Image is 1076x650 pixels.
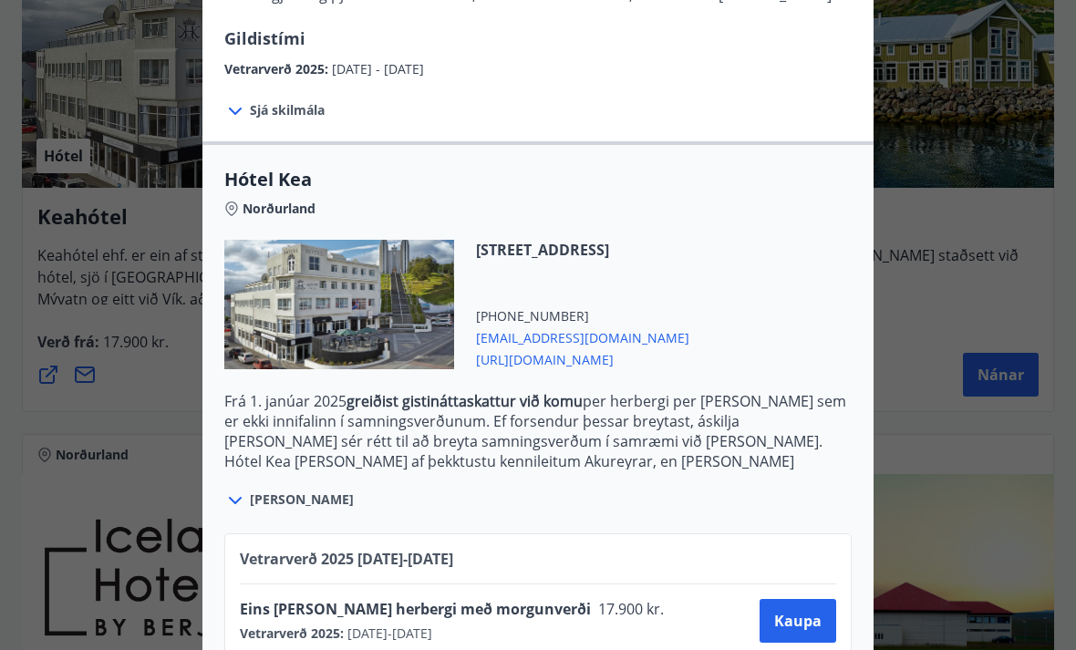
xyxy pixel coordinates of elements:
span: Hótel Kea [224,167,852,192]
span: Vetrarverð 2025 : [224,60,332,77]
span: Norðurland [243,200,316,218]
span: [PHONE_NUMBER] [476,307,689,325]
span: [STREET_ADDRESS] [476,240,689,260]
span: Sjá skilmála [250,101,325,119]
span: [DATE] - [DATE] [332,60,424,77]
span: [EMAIL_ADDRESS][DOMAIN_NAME] [476,325,689,347]
span: Gildistími [224,27,305,49]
